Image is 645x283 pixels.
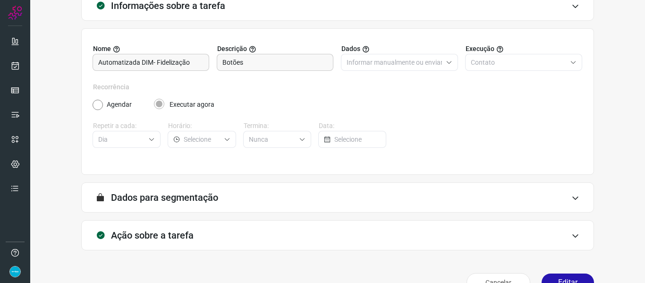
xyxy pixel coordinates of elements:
[217,44,247,54] span: Descrição
[111,230,194,241] h3: Ação sobre a tarefa
[98,131,144,147] input: Selecione
[319,121,386,131] label: Data:
[93,82,582,92] label: Recorrência
[244,121,311,131] label: Termina:
[466,44,494,54] span: Execução
[107,100,132,110] label: Agendar
[98,54,204,70] input: Digite o nome para a sua tarefa.
[347,54,442,70] input: Selecione o tipo de envio
[471,54,566,70] input: Selecione o tipo de envio
[184,131,220,147] input: Selecione
[222,54,328,70] input: Forneça uma breve descrição da sua tarefa.
[341,44,360,54] span: Dados
[93,121,161,131] label: Repetir a cada:
[249,131,295,147] input: Selecione
[8,6,22,20] img: Logo
[9,266,21,277] img: 86fc21c22a90fb4bae6cb495ded7e8f6.png
[111,192,218,203] h3: Dados para segmentação
[334,131,380,147] input: Selecione
[170,100,214,110] label: Executar agora
[93,44,111,54] span: Nome
[168,121,236,131] label: Horário:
